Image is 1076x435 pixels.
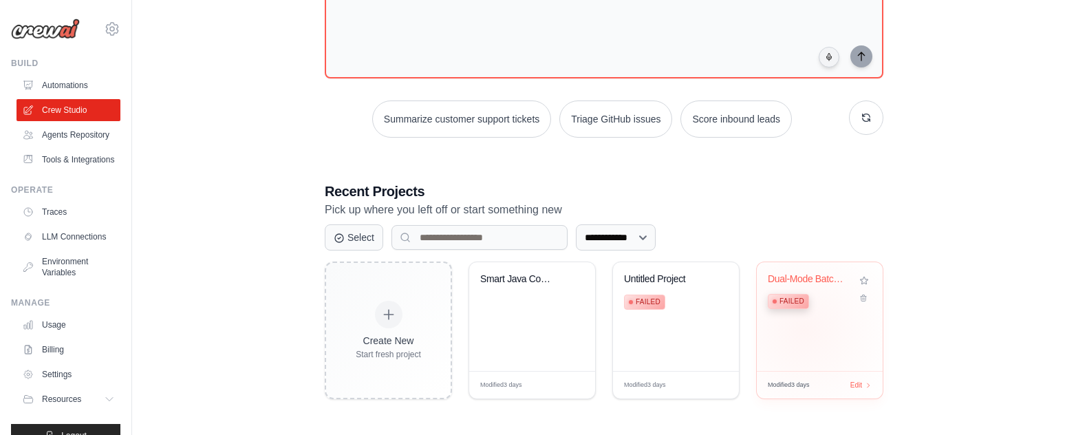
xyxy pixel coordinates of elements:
[42,394,81,405] span: Resources
[680,100,792,138] button: Score inbound leads
[325,182,883,201] h3: Recent Projects
[768,273,851,286] div: Dual-Mode Batch Scheduler (Sequential & Dependency)
[17,251,120,284] a: Environment Variables
[325,201,883,219] p: Pick up where you left off or start something new
[17,201,120,223] a: Traces
[624,381,666,390] span: Modified 3 days
[17,226,120,248] a: LLM Connections
[480,273,563,286] div: Smart Java Compiler with Auto-Fix
[779,296,804,307] span: Failed
[17,363,120,385] a: Settings
[563,380,574,390] span: Edit
[559,100,672,138] button: Triage GitHub issues
[17,388,120,410] button: Resources
[17,314,120,336] a: Usage
[17,339,120,361] a: Billing
[11,58,120,69] div: Build
[11,184,120,195] div: Operate
[17,74,120,96] a: Automations
[707,380,718,390] span: Edit
[11,297,120,308] div: Manage
[480,381,522,390] span: Modified 3 days
[857,291,872,305] button: Delete project
[850,380,862,390] span: Edit
[356,349,421,360] div: Start fresh project
[325,224,383,251] button: Select
[17,124,120,146] a: Agents Repository
[17,149,120,171] a: Tools & Integrations
[857,273,872,288] button: Add to favorites
[372,100,551,138] button: Summarize customer support tickets
[819,47,839,67] button: Click to speak your automation idea
[11,19,80,39] img: Logo
[636,297,660,308] span: Failed
[849,100,883,135] button: Get new suggestions
[17,99,120,121] a: Crew Studio
[356,334,421,348] div: Create New
[768,381,810,390] span: Modified 3 days
[624,273,707,286] div: Untitled Project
